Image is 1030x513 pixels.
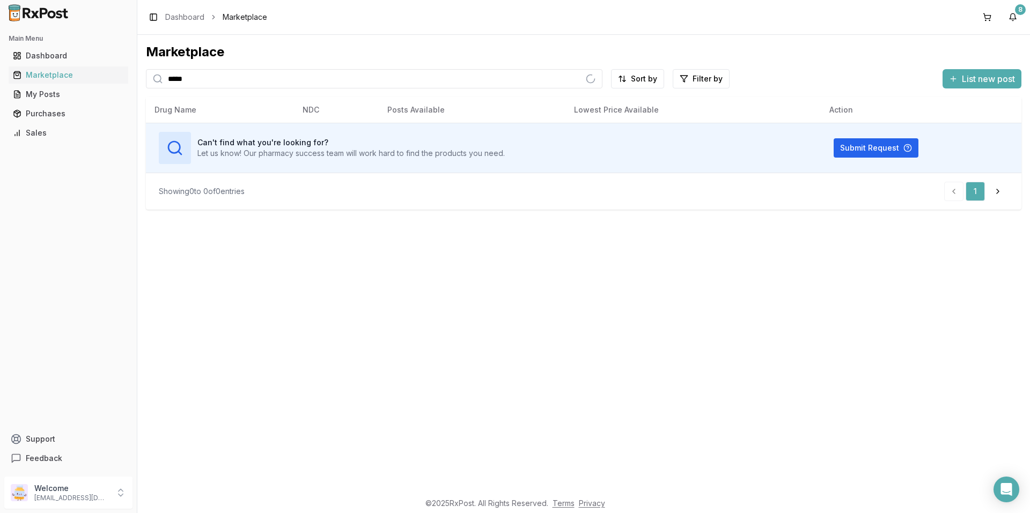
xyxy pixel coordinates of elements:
div: Open Intercom Messenger [994,477,1019,502]
p: Let us know! Our pharmacy success team will work hard to find the products you need. [197,148,505,159]
a: Marketplace [9,65,128,85]
span: Feedback [26,453,62,464]
button: Marketplace [4,66,133,84]
button: Dashboard [4,47,133,64]
button: Feedback [4,449,133,468]
th: Action [821,97,1021,123]
span: Marketplace [223,12,267,23]
button: Submit Request [834,138,918,158]
img: User avatar [11,484,28,501]
th: Drug Name [146,97,294,123]
div: Purchases [13,108,124,119]
button: My Posts [4,86,133,103]
th: Lowest Price Available [565,97,821,123]
a: Purchases [9,104,128,123]
th: Posts Available [379,97,565,123]
nav: pagination [944,182,1009,201]
div: My Posts [13,89,124,100]
img: RxPost Logo [4,4,73,21]
button: Support [4,429,133,449]
th: NDC [294,97,379,123]
a: Privacy [579,499,605,508]
div: Marketplace [146,43,1021,61]
span: List new post [962,72,1015,85]
a: My Posts [9,85,128,104]
div: Dashboard [13,50,124,61]
div: Sales [13,128,124,138]
span: Sort by [631,73,657,84]
a: Sales [9,123,128,143]
span: Filter by [693,73,723,84]
button: Sales [4,124,133,142]
nav: breadcrumb [165,12,267,23]
a: 1 [966,182,985,201]
button: Filter by [673,69,730,88]
div: 8 [1015,4,1026,15]
p: Welcome [34,483,109,494]
a: List new post [943,75,1021,85]
div: Showing 0 to 0 of 0 entries [159,186,245,197]
h2: Main Menu [9,34,128,43]
a: Go to next page [987,182,1009,201]
a: Dashboard [165,12,204,23]
div: Marketplace [13,70,124,80]
a: Dashboard [9,46,128,65]
button: Purchases [4,105,133,122]
h3: Can't find what you're looking for? [197,137,505,148]
button: 8 [1004,9,1021,26]
button: Sort by [611,69,664,88]
a: Terms [553,499,575,508]
p: [EMAIL_ADDRESS][DOMAIN_NAME] [34,494,109,502]
button: List new post [943,69,1021,88]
